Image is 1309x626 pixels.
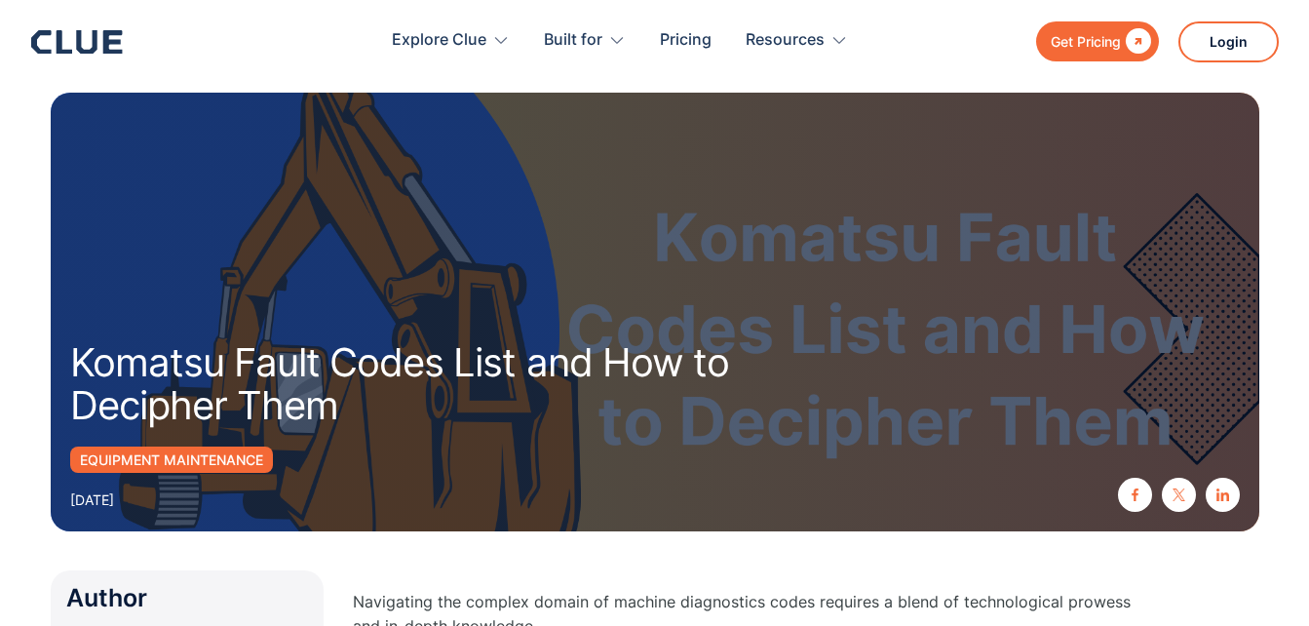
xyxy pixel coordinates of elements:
a: Get Pricing [1036,21,1159,61]
div: Resources [746,10,825,71]
div: Explore Clue [392,10,510,71]
img: linkedin icon [1216,489,1229,501]
div: Built for [544,10,602,71]
div: Author [66,586,308,610]
div: [DATE] [70,488,114,512]
div: Built for [544,10,626,71]
div: Get Pricing [1051,29,1121,54]
div: Resources [746,10,848,71]
div: Explore Clue [392,10,486,71]
img: twitter X icon [1173,489,1185,501]
img: facebook icon [1129,489,1141,501]
a: Login [1178,21,1279,62]
h1: Komatsu Fault Codes List and How to Decipher Them [70,341,889,427]
div:  [1121,29,1151,54]
a: Pricing [660,10,712,71]
a: Equipment Maintenance [70,447,273,473]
